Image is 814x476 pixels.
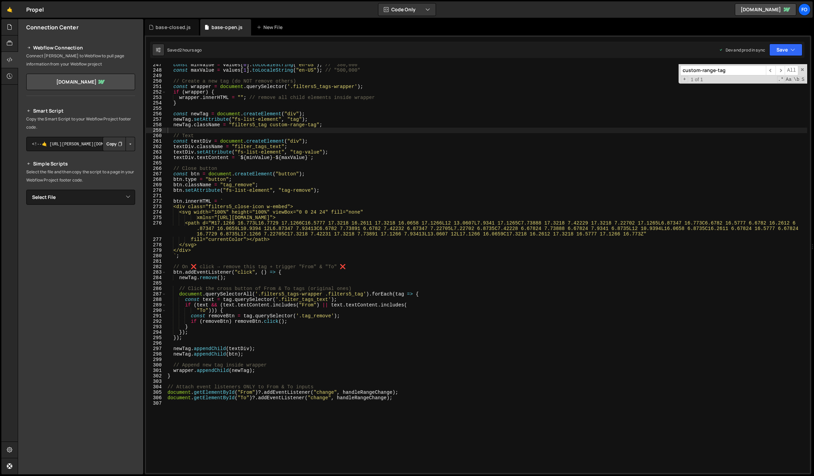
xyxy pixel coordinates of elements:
div: 287 [146,291,166,297]
button: Copy [103,137,126,151]
div: 293 [146,324,166,330]
span: ​ [775,66,785,75]
div: 304 [146,384,166,390]
h2: Connection Center [26,24,78,31]
div: 259 [146,128,166,133]
div: 300 [146,362,166,368]
div: 289 [146,302,166,308]
div: 250 [146,78,166,84]
div: 278 [146,242,166,248]
span: ​ [766,66,775,75]
span: Toggle Replace mode [681,76,688,82]
div: 295 [146,335,166,341]
div: 283 [146,270,166,275]
div: 270 [146,188,166,193]
div: base-closed.js [156,24,191,31]
p: Connect [PERSON_NAME] to Webflow to pull page information from your Webflow project [26,52,135,68]
div: 253 [146,95,166,100]
div: 256 [146,111,166,117]
div: 248 [146,68,166,73]
div: base-open.js [212,24,243,31]
div: 265 [146,160,166,166]
span: RegExp Search [777,76,784,83]
div: 262 [146,144,166,149]
div: 297 [146,346,166,351]
div: 298 [146,351,166,357]
div: 268 [146,177,166,182]
div: 301 [146,368,166,373]
div: 269 [146,182,166,188]
div: 282 [146,264,166,270]
input: Search for [680,66,766,75]
div: 299 [146,357,166,362]
div: 267 [146,171,166,177]
div: 275 [146,215,166,220]
div: 288 [146,297,166,302]
div: 280 [146,253,166,259]
div: 277 [146,237,166,242]
a: 🤙 [1,1,18,18]
div: 252 [146,89,166,95]
div: 296 [146,341,166,346]
div: 305 [146,390,166,395]
div: 273 [146,204,166,210]
h2: Webflow Connection [26,44,135,52]
div: 251 [146,84,166,89]
iframe: YouTube video player [26,282,136,343]
div: 266 [146,166,166,171]
div: 260 [146,133,166,139]
div: 2 hours ago [179,47,202,53]
div: 272 [146,199,166,204]
a: [DOMAIN_NAME] [26,74,135,90]
div: 263 [146,149,166,155]
span: Alt-Enter [785,66,798,75]
div: 306 [146,395,166,401]
div: 261 [146,139,166,144]
div: 286 [146,286,166,291]
div: 307 [146,401,166,406]
div: 290 [146,308,166,313]
div: 276 [146,220,166,237]
div: 271 [146,193,166,199]
span: Search In Selection [801,76,805,83]
div: 292 [146,319,166,324]
textarea: <!--🤙 [URL][PERSON_NAME][DOMAIN_NAME]> <script>document.addEventListener("DOMContentLoaded", func... [26,137,135,151]
div: 294 [146,330,166,335]
div: 274 [146,210,166,215]
span: Whole Word Search [793,76,800,83]
div: 264 [146,155,166,160]
a: fo [798,3,811,16]
div: 281 [146,259,166,264]
div: 249 [146,73,166,78]
div: 257 [146,117,166,122]
span: CaseSensitive Search [785,76,792,83]
iframe: YouTube video player [26,216,136,277]
p: Copy the Smart Script to your Webflow Project footer code. [26,115,135,131]
a: [DOMAIN_NAME] [735,3,796,16]
div: 285 [146,280,166,286]
div: 284 [146,275,166,280]
div: Saved [167,47,202,53]
h2: Simple Scripts [26,160,135,168]
div: 279 [146,248,166,253]
div: Dev and prod in sync [719,47,765,53]
button: Save [769,44,802,56]
p: Select the file and then copy the script to a page in your Webflow Project footer code. [26,168,135,184]
div: Button group with nested dropdown [103,137,135,151]
div: 254 [146,100,166,106]
div: Propel [26,5,44,14]
div: New File [257,24,285,31]
div: 303 [146,379,166,384]
h2: Smart Script [26,107,135,115]
div: 302 [146,373,166,379]
div: 255 [146,106,166,111]
span: 1 of 1 [688,77,706,82]
button: Code Only [378,3,436,16]
div: 258 [146,122,166,128]
div: 247 [146,62,166,68]
div: 291 [146,313,166,319]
